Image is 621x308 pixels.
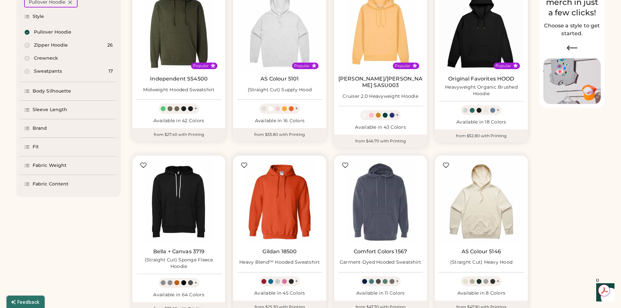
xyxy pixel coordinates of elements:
[34,68,62,75] div: Sweatpants
[33,125,47,132] div: Brand
[34,55,58,62] div: Crewneck
[109,68,113,75] div: 17
[543,22,601,37] h2: Choose a style to get started.
[495,63,511,68] div: Popular
[262,248,297,255] a: Gildan 18500
[496,107,499,114] div: +
[248,87,312,93] div: (Straight Cut) Supply Hood
[462,248,501,255] a: AS Colour 5146
[33,107,67,113] div: Sleeve Length
[295,105,298,112] div: +
[590,279,618,307] iframe: Front Chat
[312,63,317,68] button: Popular Style
[395,63,410,68] div: Popular
[439,159,524,244] img: AS Colour 5146 (Straight Cut) Heavy Hood
[354,248,407,255] a: Comfort Colors 1567
[211,63,215,68] button: Popular Style
[237,118,322,124] div: Available in 16 Colors
[143,87,215,93] div: Midweight Hooded Sweatshirt
[338,159,423,244] img: Comfort Colors 1567 Garment-Dyed Hooded Sweatshirt
[33,88,71,95] div: Body Silhouette
[233,128,326,141] div: from $33.80 with Printing
[435,129,528,142] div: from $52.80 with Printing
[153,248,205,255] a: Bella + Canvas 3719
[496,278,499,285] div: +
[132,128,225,141] div: from $27.40 with Printing
[136,118,221,124] div: Available in 42 Colors
[439,290,524,297] div: Available in 8 Colors
[448,76,514,82] a: Original Favorites HOOD
[237,159,322,244] img: Gildan 18500 Heavy Blend™ Hooded Sweatshirt
[439,84,524,97] div: Heavyweight Organic Brushed Hoodie
[450,259,512,266] div: (Straight Cut) Heavy Hood
[543,58,601,104] img: Image of Lisa Congdon Eye Print on T-Shirt and Hat
[136,159,221,244] img: BELLA + CANVAS 3719 (Straight Cut) Sponge Fleece Hoodie
[34,29,71,36] div: Pullover Hoodie
[439,119,524,125] div: Available in 18 Colors
[150,76,208,82] a: Independent SS4500
[194,279,197,286] div: +
[136,257,221,270] div: (Straight Cut) Sponge Fleece Hoodie
[412,63,417,68] button: Popular Style
[193,63,209,68] div: Popular
[239,259,320,266] div: Heavy Blend™ Hooded Sweatshirt
[334,135,427,148] div: from $46.70 with Printing
[343,93,418,100] div: Cruiser 2.0 Heavyweight Hoodie
[338,124,423,131] div: Available in 43 Colors
[338,290,423,297] div: Available in 11 Colors
[295,278,298,285] div: +
[34,42,68,49] div: Zipper Hoodie
[33,13,44,20] div: Style
[107,42,113,49] div: 26
[396,111,399,119] div: +
[33,162,67,169] div: Fabric Weight
[194,105,197,112] div: +
[237,290,322,297] div: Available in 45 Colors
[136,292,221,298] div: Available in 64 Colors
[33,144,39,150] div: Fit
[260,76,299,82] a: AS Colour 5101
[338,76,423,89] a: [PERSON_NAME]/[PERSON_NAME] SASU003
[396,278,399,285] div: +
[513,63,518,68] button: Popular Style
[340,259,421,266] div: Garment-Dyed Hooded Sweatshirt
[33,181,68,187] div: Fabric Content
[294,63,310,68] div: Popular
